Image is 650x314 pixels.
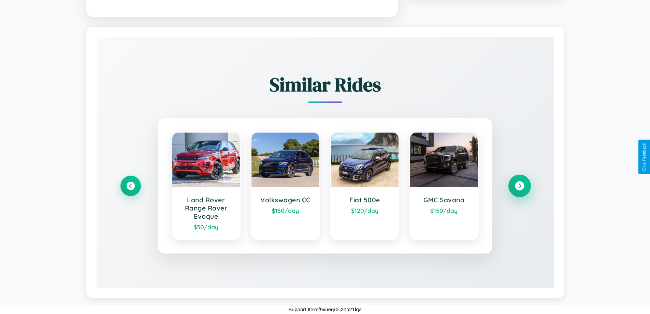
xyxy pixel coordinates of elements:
[330,132,400,240] a: Fiat 500e$120/day
[179,196,233,220] h3: Land Rover Range Rover Evoque
[251,132,320,240] a: Volkswagen CC$160/day
[288,305,362,314] p: Support ID: mf9xueqrbij20p21lqa
[179,223,233,231] div: $ 50 /day
[417,207,471,214] div: $ 150 /day
[338,196,392,204] h3: Fiat 500e
[258,196,313,204] h3: Volkswagen CC
[409,132,479,240] a: GMC Savana$150/day
[258,207,313,214] div: $ 160 /day
[338,207,392,214] div: $ 120 /day
[172,132,241,240] a: Land Rover Range Rover Evoque$50/day
[120,71,530,98] h2: Similar Rides
[642,143,647,171] div: Give Feedback
[417,196,471,204] h3: GMC Savana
